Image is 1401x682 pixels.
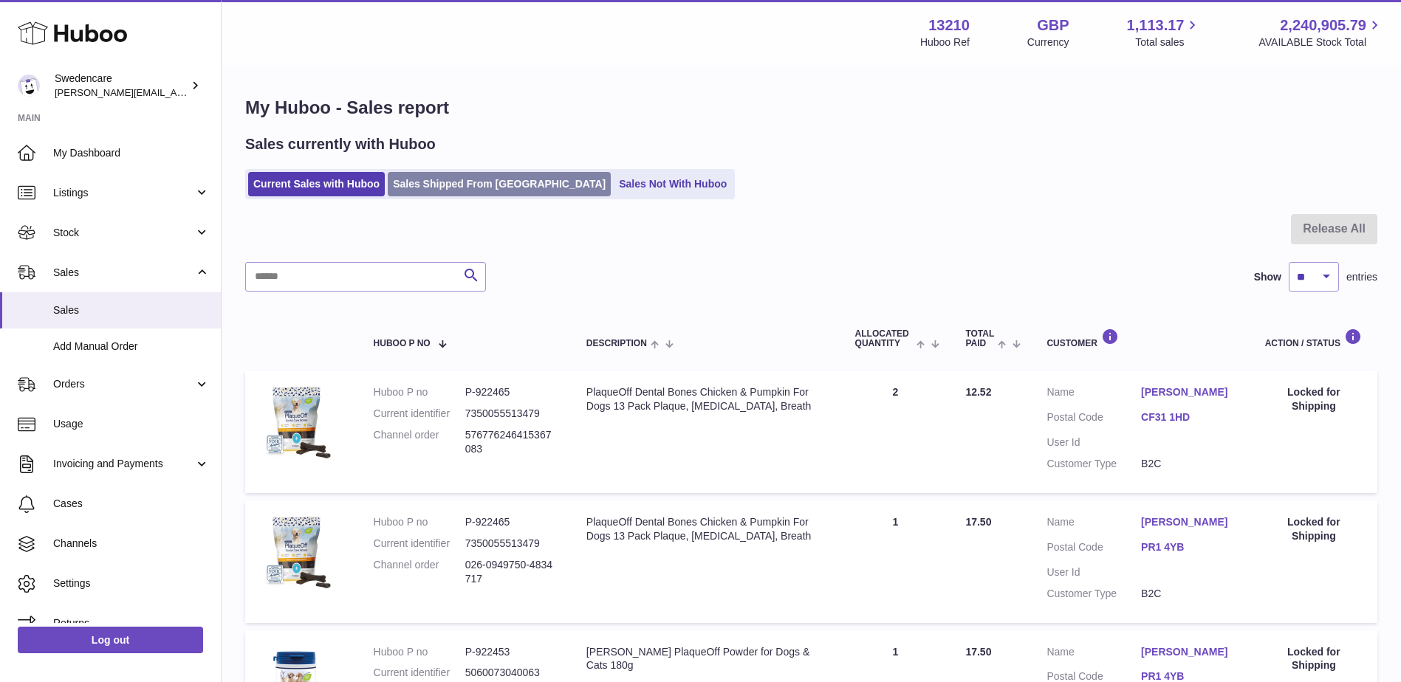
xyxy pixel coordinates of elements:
[53,303,210,317] span: Sales
[374,645,465,659] dt: Huboo P no
[1265,385,1363,413] div: Locked for Shipping
[248,172,385,196] a: Current Sales with Huboo
[855,329,913,348] span: ALLOCATED Quantity
[374,537,465,551] dt: Current identifier
[928,15,970,35] strong: 13210
[1141,410,1236,424] a: CF31 1HD
[1265,515,1363,543] div: Locked for Shipping
[374,407,465,421] dt: Current identifier
[55,86,375,98] span: [PERSON_NAME][EMAIL_ADDRESS][PERSON_NAME][DOMAIN_NAME]
[260,515,334,589] img: $_57.JPG
[965,329,994,348] span: Total paid
[374,385,465,399] dt: Huboo P no
[1047,565,1141,579] dt: User Id
[53,457,194,471] span: Invoicing and Payments
[965,386,991,398] span: 12.52
[840,371,951,493] td: 2
[53,340,210,354] span: Add Manual Order
[245,96,1377,120] h1: My Huboo - Sales report
[586,645,826,673] div: [PERSON_NAME] PlaqueOff Powder for Dogs & Cats 180g
[374,428,465,456] dt: Channel order
[53,576,210,590] span: Settings
[1127,15,1185,35] span: 1,113.17
[465,407,557,421] dd: 7350055513479
[1254,270,1281,284] label: Show
[465,537,557,551] dd: 7350055513479
[53,537,210,551] span: Channels
[465,385,557,399] dd: P-922465
[1047,435,1141,449] dt: User Id
[840,500,951,623] td: 1
[53,226,194,240] span: Stock
[374,339,431,348] span: Huboo P no
[53,186,194,200] span: Listings
[1346,270,1377,284] span: entries
[1047,515,1141,533] dt: Name
[1047,540,1141,558] dt: Postal Code
[465,428,557,456] dd: 576776246415367083
[920,35,970,49] div: Huboo Ref
[1141,540,1236,554] a: PR1 4YB
[374,666,465,680] dt: Current identifier
[260,385,334,459] img: $_57.JPG
[965,646,991,658] span: 17.50
[1037,15,1069,35] strong: GBP
[1047,457,1141,471] dt: Customer Type
[1047,645,1141,663] dt: Name
[18,75,40,97] img: daniel.corbridge@swedencare.co.uk
[586,339,647,348] span: Description
[1141,515,1236,529] a: [PERSON_NAME]
[465,645,557,659] dd: P-922453
[53,266,194,280] span: Sales
[1265,328,1363,348] div: Action / Status
[465,558,557,586] dd: 026-0949750-4834717
[53,377,194,391] span: Orders
[388,172,611,196] a: Sales Shipped From [GEOGRAPHIC_DATA]
[1047,587,1141,601] dt: Customer Type
[1141,645,1236,659] a: [PERSON_NAME]
[1141,587,1236,601] dd: B2C
[53,616,210,630] span: Returns
[1258,35,1383,49] span: AVAILABLE Stock Total
[53,146,210,160] span: My Dashboard
[374,558,465,586] dt: Channel order
[465,515,557,529] dd: P-922465
[374,515,465,529] dt: Huboo P no
[1047,328,1235,348] div: Customer
[53,497,210,511] span: Cases
[1141,457,1236,471] dd: B2C
[245,134,436,154] h2: Sales currently with Huboo
[1047,410,1141,428] dt: Postal Code
[55,72,188,100] div: Swedencare
[586,515,826,543] div: PlaqueOff Dental Bones Chicken & Pumpkin For Dogs 13 Pack Plaque, [MEDICAL_DATA], Breath
[465,666,557,680] dd: 5060073040063
[1127,15,1202,49] a: 1,113.17 Total sales
[1280,15,1366,35] span: 2,240,905.79
[1258,15,1383,49] a: 2,240,905.79 AVAILABLE Stock Total
[1027,35,1069,49] div: Currency
[1141,385,1236,399] a: [PERSON_NAME]
[18,627,203,653] a: Log out
[1265,645,1363,673] div: Locked for Shipping
[586,385,826,413] div: PlaqueOff Dental Bones Chicken & Pumpkin For Dogs 13 Pack Plaque, [MEDICAL_DATA], Breath
[1047,385,1141,403] dt: Name
[1135,35,1201,49] span: Total sales
[614,172,732,196] a: Sales Not With Huboo
[965,516,991,528] span: 17.50
[53,417,210,431] span: Usage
